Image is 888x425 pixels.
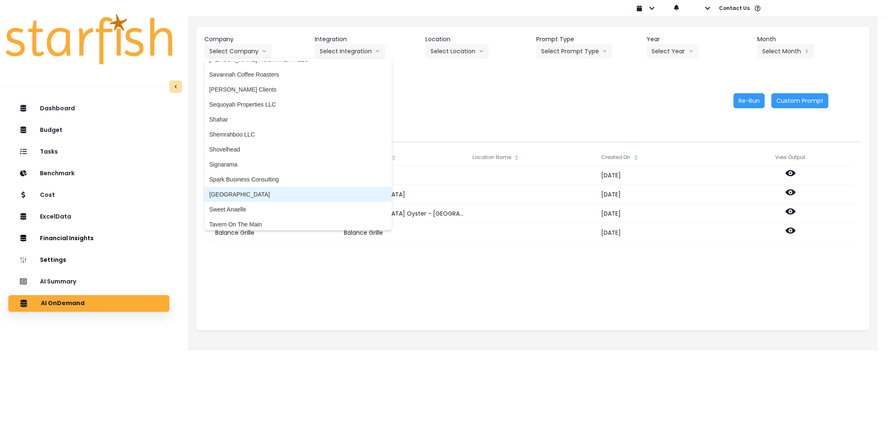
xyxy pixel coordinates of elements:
[209,220,387,229] span: Tavern On The Main
[479,47,484,55] svg: arrow down line
[757,44,814,59] button: Select Montharrow left line
[757,35,861,44] header: Month
[375,47,380,55] svg: arrow down line
[536,35,640,44] header: Prompt Type
[425,35,530,44] header: Location
[597,166,726,185] div: [DATE]
[209,175,387,184] span: Spark Business Consulting
[40,213,71,220] p: ExcelData
[8,122,169,139] button: Budget
[209,115,387,124] span: Shahar
[40,170,75,177] p: Benchmark
[602,47,607,55] svg: arrow down line
[340,204,468,223] div: [GEOGRAPHIC_DATA] Oyster - [GEOGRAPHIC_DATA]
[40,148,58,155] p: Tasks
[209,85,387,94] span: [PERSON_NAME] Clients
[734,93,765,108] button: Re-Run
[209,205,387,214] span: Sweet Anaelle
[209,145,387,154] span: Shovelhead
[8,230,169,247] button: Financial Insights
[597,204,726,223] div: [DATE]
[597,223,726,242] div: [DATE]
[8,187,169,204] button: Cost
[597,149,726,166] div: Created On
[41,300,85,307] p: AI OnDemand
[262,47,267,55] svg: arrow down line
[204,59,392,230] ul: Select Companyarrow down line
[315,44,385,59] button: Select Integrationarrow down line
[204,35,308,44] header: Company
[8,165,169,182] button: Benchmark
[211,223,339,242] div: Balance Grille
[647,44,699,59] button: Select Yeararrow down line
[8,273,169,290] button: AI Summary
[689,47,694,55] svg: arrow down line
[340,223,468,242] div: Balance Grille
[8,144,169,160] button: Tasks
[340,166,468,185] div: Bolay
[391,154,397,161] svg: sort
[40,191,55,199] p: Cost
[204,44,272,59] button: Select Companyarrow down line
[40,127,62,134] p: Budget
[8,209,169,225] button: ExcelData
[40,105,75,112] p: Dashboard
[340,185,468,204] div: [GEOGRAPHIC_DATA]
[8,252,169,268] button: Settings
[536,44,612,59] button: Select Prompt Typearrow down line
[8,100,169,117] button: Dashboard
[597,185,726,204] div: [DATE]
[647,35,751,44] header: Year
[209,160,387,169] span: Signarama
[209,130,387,139] span: Shemrahboo LLC
[513,154,520,161] svg: sort
[40,278,76,285] p: AI Summary
[340,149,468,166] div: Integration Name
[804,47,809,55] svg: arrow left line
[209,70,387,79] span: Savannah Coffee Roasters
[468,149,597,166] div: Location Name
[8,295,169,312] button: AI OnDemand
[425,44,489,59] button: Select Locationarrow down line
[771,93,828,108] button: Custom Prompt
[315,35,419,44] header: Integration
[209,190,387,199] span: [GEOGRAPHIC_DATA]
[209,100,387,109] span: Sequoyah Properties LLC
[726,149,855,166] div: View Output
[633,154,639,161] svg: sort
